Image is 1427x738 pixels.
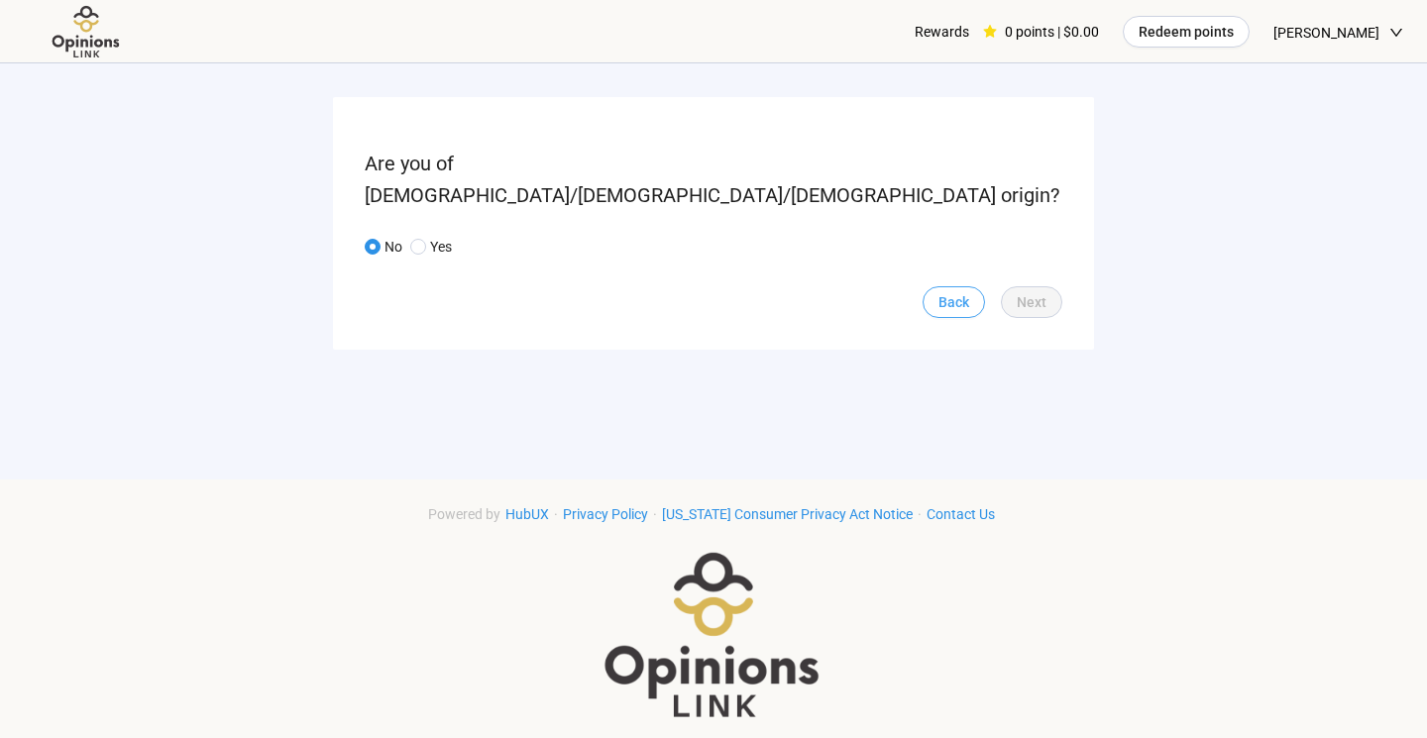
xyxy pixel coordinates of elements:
[1017,291,1046,313] span: Next
[938,291,969,313] span: Back
[983,25,997,39] span: star
[430,236,452,258] p: Yes
[1123,16,1250,48] button: Redeem points
[1389,26,1403,40] span: down
[923,286,985,318] a: Back
[1273,1,1379,64] span: [PERSON_NAME]
[384,236,402,258] p: No
[558,506,653,522] a: Privacy Policy
[500,506,554,522] a: HubUX
[365,149,1062,211] p: Are you of [DEMOGRAPHIC_DATA]/[DEMOGRAPHIC_DATA]/[DEMOGRAPHIC_DATA] origin?
[428,503,1000,525] div: · · ·
[428,506,500,522] span: Powered by
[657,506,918,522] a: [US_STATE] Consumer Privacy Act Notice
[1001,286,1062,318] button: Next
[922,506,1000,522] a: Contact Us
[1139,21,1234,43] span: Redeem points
